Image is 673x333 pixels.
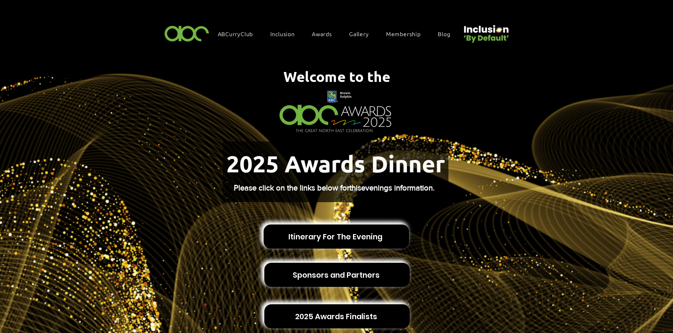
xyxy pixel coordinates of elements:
[234,184,349,192] span: Please click on the links below for
[295,311,377,322] span: 2025 Awards Finalists
[264,304,410,328] a: 2025 Awards Finalists
[226,149,445,178] span: 2025 Awards Dinner
[434,26,461,41] a: Blog
[270,30,295,38] span: Inclusion
[382,26,431,41] a: Membership
[273,87,398,137] img: Northern Insights Double Pager Apr 2025.png
[264,263,410,287] a: Sponsors and Partners
[461,19,510,44] img: Untitled design (22).png
[214,26,461,41] nav: Site
[288,231,382,242] span: Itinerary For The Evening
[283,67,390,85] span: Welcome to the
[349,184,361,192] span: this
[346,26,380,41] a: Gallery
[218,30,253,38] span: ABCurryClub
[312,30,332,38] span: Awards
[308,26,343,41] div: Awards
[162,23,211,44] img: ABC-Logo-Blank-Background-01-01-2.png
[214,26,264,41] a: ABCurryClub
[267,26,305,41] div: Inclusion
[438,30,450,38] span: Blog
[361,184,435,192] span: evenings information.
[264,224,409,249] a: Itinerary For The Evening
[293,270,380,281] span: Sponsors and Partners
[349,30,369,38] span: Gallery
[386,30,421,38] span: Membership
